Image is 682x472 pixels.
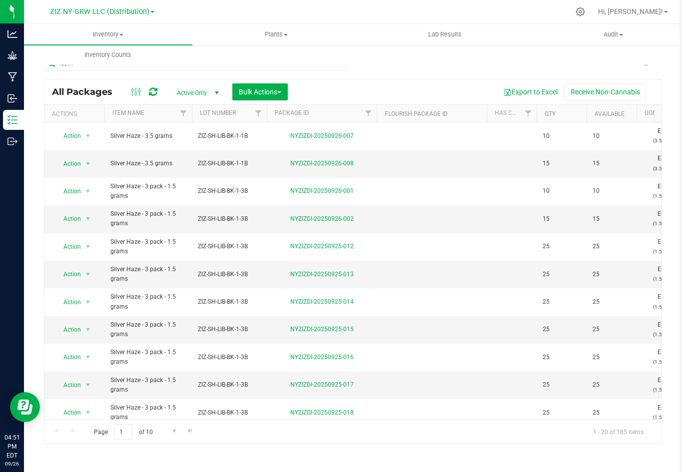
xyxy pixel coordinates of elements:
inline-svg: Outbound [7,136,17,146]
a: Go to the last page [183,424,198,438]
span: 10 [543,131,581,141]
a: Available [595,110,625,117]
a: Qty [545,110,556,117]
span: Silver Haze - 3 pack - 1.5 grams [110,348,186,367]
a: NYZIZDI-20250926-002 [290,215,354,222]
iframe: Resource center [10,392,40,422]
span: ZIZ-SH-LIB-BK-1-3B [198,353,261,362]
span: 25 [593,242,631,251]
a: UOM [645,109,658,116]
p: 09/26 [4,460,19,468]
a: NYZIZDI-20250925-014 [290,298,354,305]
span: 25 [593,270,631,279]
span: 25 [593,297,631,307]
a: NYZIZDI-20250926-001 [290,187,354,194]
span: ZIZ-SH-LIB-BK-1-3B [198,214,261,224]
a: Inventory [24,24,192,45]
span: 25 [543,380,581,390]
span: ZIZ-SH-LIB-BK-1-3B [198,242,261,251]
span: 25 [593,408,631,418]
span: ZIZ NY GRW LLC (Distribution) [50,7,149,16]
span: select [82,323,94,337]
span: 10 [543,186,581,196]
th: Has COA [487,105,537,122]
span: Action [54,184,81,198]
span: Action [54,240,81,254]
span: select [82,212,94,226]
span: Action [54,129,81,143]
button: Bulk Actions [232,83,288,100]
span: Plants [193,30,360,39]
span: Inventory Counts [71,50,145,59]
span: Inventory [24,30,192,39]
p: 04:51 PM EDT [4,433,19,460]
span: 15 [543,159,581,168]
span: select [82,350,94,364]
span: Action [54,350,81,364]
span: 15 [593,214,631,224]
span: Silver Haze - 3 pack - 1.5 grams [110,376,186,395]
span: 15 [543,214,581,224]
span: ZIZ-SH-LIB-BK-1-3B [198,325,261,334]
button: Receive Non-Cannabis [564,83,647,100]
a: Item Name [112,109,144,116]
span: Silver Haze - 3 pack - 1.5 grams [110,182,186,201]
span: Action [54,295,81,309]
a: NYZIZDI-20250925-018 [290,409,354,416]
a: NYZIZDI-20250925-017 [290,381,354,388]
inline-svg: Inbound [7,93,17,103]
span: select [82,157,94,171]
span: Silver Haze - 3 pack - 1.5 grams [110,237,186,256]
span: ZIZ-SH-LIB-BK-1-3B [198,408,261,418]
span: 1 - 20 of 185 items [585,424,652,439]
span: Page of 10 [85,424,161,440]
span: 25 [543,325,581,334]
span: 25 [593,380,631,390]
a: Lab Results [361,24,529,45]
span: Action [54,378,81,392]
a: Package ID [275,109,309,116]
div: Actions [52,110,100,117]
span: Lab Results [415,30,475,39]
a: Lot Number [200,109,236,116]
a: Inventory Counts [24,44,192,65]
span: ZIZ-SH-LIB-BK-1-3B [198,380,261,390]
span: Silver Haze - 3 pack - 1.5 grams [110,209,186,228]
button: Export to Excel [497,83,564,100]
span: Action [54,267,81,281]
span: select [82,184,94,198]
a: NYZIZDI-20250925-016 [290,354,354,361]
div: Manage settings [574,7,587,16]
span: Bulk Actions [239,88,281,96]
span: Action [54,323,81,337]
span: 15 [593,159,631,168]
a: Plants [192,24,361,45]
span: All Packages [52,86,122,97]
span: select [82,378,94,392]
inline-svg: Inventory [7,115,17,125]
inline-svg: Analytics [7,29,17,39]
span: 10 [593,131,631,141]
a: NYZIZDI-20250926-008 [290,160,354,167]
span: ZIZ-SH-LIB-BK-1-3B [198,297,261,307]
span: select [82,240,94,254]
a: Go to the next page [167,424,182,438]
span: Silver Haze - 3 pack - 1.5 grams [110,403,186,422]
span: ZIZ-SH-LIB-BK-1-1B [198,159,261,168]
span: Action [54,212,81,226]
a: NYZIZDI-20250925-015 [290,326,354,333]
a: Filter [520,105,537,122]
span: ZIZ-SH-LIB-BK-1-3B [198,270,261,279]
a: Flourish Package ID [385,110,448,117]
span: select [82,406,94,420]
span: Action [54,406,81,420]
span: select [82,295,94,309]
span: 25 [543,242,581,251]
span: Silver Haze - 3 pack - 1.5 grams [110,320,186,339]
span: Silver Haze - 3 pack - 1.5 grams [110,265,186,284]
span: ZIZ-SH-LIB-BK-1-3B [198,186,261,196]
span: Silver Haze - 3.5 grams [110,131,186,141]
span: Action [54,157,81,171]
span: select [82,267,94,281]
inline-svg: Manufacturing [7,72,17,82]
